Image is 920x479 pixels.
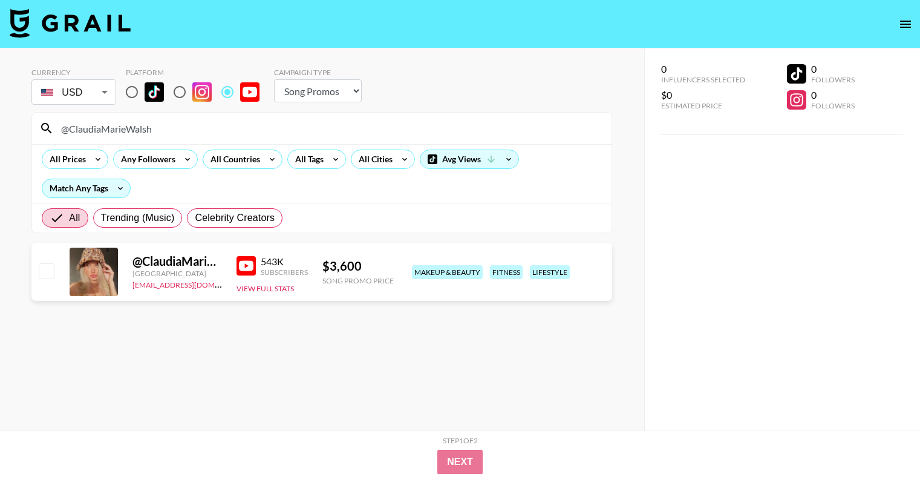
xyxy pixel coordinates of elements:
img: Instagram [192,82,212,102]
div: Platform [126,68,269,77]
img: TikTok [145,82,164,102]
div: All Cities [351,150,395,168]
div: Influencers Selected [661,75,745,84]
div: Match Any Tags [42,179,130,197]
div: fitness [490,265,523,279]
div: Followers [811,75,855,84]
a: [EMAIL_ADDRESS][DOMAIN_NAME] [132,278,254,289]
div: 0 [811,63,855,75]
span: All [69,211,80,225]
div: Subscribers [261,268,308,277]
div: Avg Views [420,150,518,168]
iframe: Drift Widget Chat Controller [860,418,905,464]
div: Song Promo Price [322,276,394,285]
button: open drawer [893,12,918,36]
div: Followers [811,101,855,110]
button: Next [437,450,483,474]
input: Search by User Name [54,119,604,138]
span: Celebrity Creators [195,211,275,225]
button: View Full Stats [237,284,294,293]
div: [GEOGRAPHIC_DATA] [132,269,222,278]
div: @ ClaudiaMarieWalsh [132,254,222,269]
div: lifestyle [530,265,570,279]
div: 543K [261,256,308,268]
div: All Countries [203,150,263,168]
img: YouTube [240,82,259,102]
div: Any Followers [114,150,178,168]
img: Grail Talent [10,8,131,38]
div: Estimated Price [661,101,745,110]
div: All Prices [42,150,88,168]
div: Currency [31,68,116,77]
div: USD [34,82,114,103]
div: Step 1 of 2 [443,436,478,445]
div: All Tags [288,150,326,168]
div: Campaign Type [274,68,362,77]
div: $0 [661,89,745,101]
img: YouTube [237,256,256,276]
div: makeup & beauty [412,265,483,279]
div: $ 3,600 [322,259,394,274]
div: 0 [661,63,745,75]
div: 0 [811,89,855,101]
span: Trending (Music) [101,211,175,225]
